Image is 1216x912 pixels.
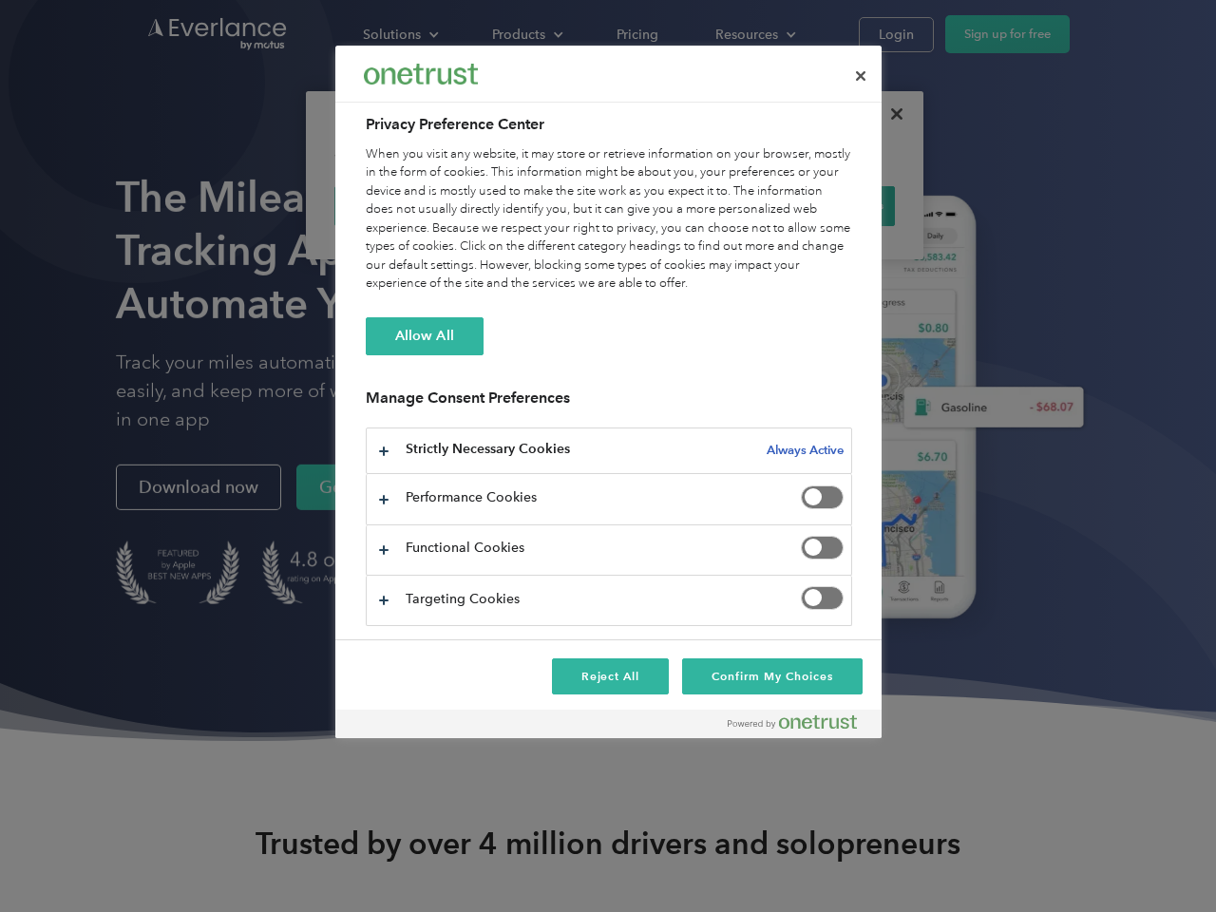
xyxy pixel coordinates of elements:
[364,55,478,93] div: Everlance
[366,317,484,355] button: Allow All
[335,46,882,738] div: Preference center
[366,389,852,418] h3: Manage Consent Preferences
[682,658,862,694] button: Confirm My Choices
[335,46,882,738] div: Privacy Preference Center
[840,55,882,97] button: Close
[364,64,478,84] img: Everlance
[728,714,872,738] a: Powered by OneTrust Opens in a new Tab
[366,113,852,136] h2: Privacy Preference Center
[552,658,670,694] button: Reject All
[728,714,857,730] img: Powered by OneTrust Opens in a new Tab
[366,145,852,294] div: When you visit any website, it may store or retrieve information on your browser, mostly in the f...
